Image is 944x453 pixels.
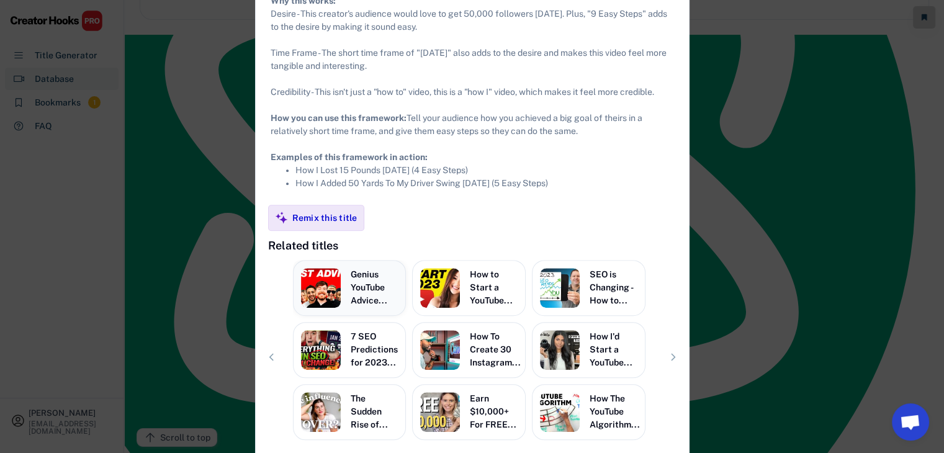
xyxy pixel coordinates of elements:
[295,177,674,190] li: How I Added 50 Yards To My Driver Swing [DATE] (5 Easy Steps)
[271,152,428,162] strong: Examples of this framework in action:
[470,392,518,431] div: Earn $10,000+ For FREE...
[301,392,341,432] img: TheSuddenRiseofUGC-KatieSteckly.jpg
[540,330,580,370] img: HowI-dStartaYouTubeChannelin2023-LatashaJames.jpg
[540,392,580,432] img: HowTheYouTubeAlgorithmWorksin2022-ChannelMakers.jpg
[301,268,341,308] img: GeniusYouTubeAdvicefor15MinutesStraight___-ThinkMedia.jpg
[590,330,637,369] div: How I'd Start a YouTube...
[420,392,460,432] img: Earn10000ForFREEWithCanvaStep-By-Step-WholesaleTed1.jpg
[540,268,580,308] img: SEOisChanging-HowtoWinin2023-IncomeSchool.jpg
[271,113,407,123] strong: How you can use this framework:
[351,268,398,307] div: Genius YouTube Advice...
[292,212,357,223] div: Remix this title
[301,330,341,370] img: 7SEOPredictionsfor2023andHowtoPrepare-MattDiggity.jpg
[295,164,674,177] li: How I Lost 15 Pounds [DATE] (4 Easy Steps)
[892,403,929,441] a: Open chat
[351,330,398,369] div: 7 SEO Predictions for 2023...
[590,392,640,431] div: How The YouTube Algorithm...
[420,268,460,308] img: HowtoStartaYouTubeChannelforBeginnersin2023-ThinkMedia.jpg
[351,392,398,431] div: The Sudden Rise of...
[470,268,518,307] div: How to Start a YouTube...
[268,237,338,254] div: Related titles
[420,330,460,370] img: HowToCreate30InstagramReelsin24HourswithCanva-BrandonWashington.jpg
[275,211,288,224] img: MagicMajor%20%28Purple%29.svg
[590,268,637,307] div: SEO is Changing - How to...
[470,330,521,369] div: How To Create 30 Instagram...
